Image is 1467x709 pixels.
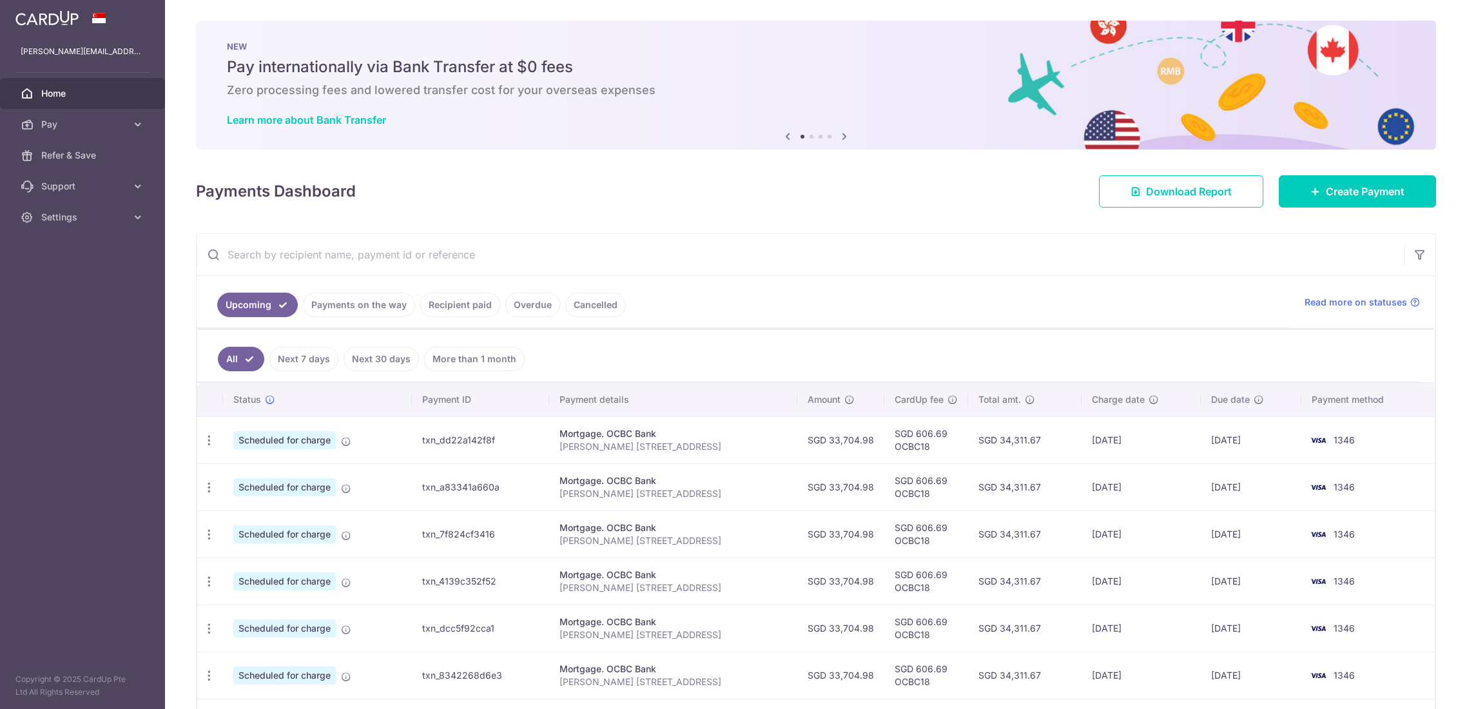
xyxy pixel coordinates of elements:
a: Cancelled [565,293,626,317]
td: SGD 33,704.98 [797,558,884,605]
img: Bank Card [1305,621,1331,636]
td: txn_dd22a142f8f [412,416,549,463]
a: More than 1 month [424,347,525,371]
span: Download Report [1146,184,1232,199]
h5: Pay internationally via Bank Transfer at $0 fees [227,57,1405,77]
span: Scheduled for charge [233,431,336,449]
a: Next 30 days [344,347,419,371]
td: SGD 34,311.67 [968,510,1082,558]
div: Mortgage. OCBC Bank [559,616,788,628]
td: SGD 34,311.67 [968,463,1082,510]
span: Status [233,393,261,406]
a: Recipient paid [420,293,500,317]
span: Refer & Save [41,149,126,162]
td: SGD 606.69 OCBC18 [884,558,968,605]
td: [DATE] [1082,416,1201,463]
img: Bank Card [1305,668,1331,683]
td: SGD 33,704.98 [797,463,884,510]
a: Learn more about Bank Transfer [227,113,386,126]
p: [PERSON_NAME] [STREET_ADDRESS] [559,628,788,641]
td: SGD 33,704.98 [797,416,884,463]
td: SGD 606.69 OCBC18 [884,416,968,463]
span: 1346 [1334,529,1355,539]
span: Scheduled for charge [233,525,336,543]
td: [DATE] [1201,510,1301,558]
div: Mortgage. OCBC Bank [559,427,788,440]
a: All [218,347,264,371]
p: [PERSON_NAME][EMAIL_ADDRESS][DOMAIN_NAME] [21,45,144,58]
td: [DATE] [1082,463,1201,510]
td: SGD 33,704.98 [797,510,884,558]
h6: Zero processing fees and lowered transfer cost for your overseas expenses [227,83,1405,98]
img: Bank transfer banner [196,21,1436,150]
img: CardUp [15,10,79,26]
td: [DATE] [1201,605,1301,652]
div: Mortgage. OCBC Bank [559,663,788,675]
iframe: Opens a widget where you can find more information [1384,670,1454,703]
a: Read more on statuses [1305,296,1420,309]
span: Scheduled for charge [233,572,336,590]
p: [PERSON_NAME] [STREET_ADDRESS] [559,487,788,500]
span: CardUp fee [895,393,944,406]
td: SGD 33,704.98 [797,652,884,699]
td: [DATE] [1082,605,1201,652]
span: 1346 [1334,434,1355,445]
td: [DATE] [1082,510,1201,558]
th: Payment ID [412,383,549,416]
input: Search by recipient name, payment id or reference [197,234,1404,275]
span: 1346 [1334,623,1355,634]
span: 1346 [1334,576,1355,587]
span: Charge date [1092,393,1145,406]
div: Mortgage. OCBC Bank [559,521,788,534]
a: Payments on the way [303,293,415,317]
td: [DATE] [1201,463,1301,510]
span: 1346 [1334,670,1355,681]
span: Scheduled for charge [233,666,336,685]
p: [PERSON_NAME] [STREET_ADDRESS] [559,675,788,688]
td: SGD 34,311.67 [968,605,1082,652]
div: Mortgage. OCBC Bank [559,474,788,487]
td: [DATE] [1082,558,1201,605]
td: txn_a83341a660a [412,463,549,510]
td: SGD 34,311.67 [968,652,1082,699]
span: Pay [41,118,126,131]
span: Support [41,180,126,193]
td: [DATE] [1201,416,1301,463]
div: Mortgage. OCBC Bank [559,568,788,581]
td: SGD 33,704.98 [797,605,884,652]
td: SGD 606.69 OCBC18 [884,510,968,558]
a: Overdue [505,293,560,317]
p: NEW [227,41,1405,52]
span: Due date [1211,393,1250,406]
img: Bank Card [1305,480,1331,495]
td: SGD 34,311.67 [968,558,1082,605]
td: txn_8342268d6e3 [412,652,549,699]
td: [DATE] [1201,558,1301,605]
th: Payment details [549,383,798,416]
td: txn_7f824cf3416 [412,510,549,558]
span: Settings [41,211,126,224]
th: Payment method [1301,383,1435,416]
span: Scheduled for charge [233,478,336,496]
img: Bank Card [1305,432,1331,448]
span: Total amt. [978,393,1021,406]
td: [DATE] [1082,652,1201,699]
p: [PERSON_NAME] [STREET_ADDRESS] [559,581,788,594]
td: SGD 34,311.67 [968,416,1082,463]
span: Scheduled for charge [233,619,336,637]
td: SGD 606.69 OCBC18 [884,652,968,699]
h4: Payments Dashboard [196,180,356,203]
a: Upcoming [217,293,298,317]
span: Amount [808,393,840,406]
p: [PERSON_NAME] [STREET_ADDRESS] [559,534,788,547]
a: Next 7 days [269,347,338,371]
p: [PERSON_NAME] [STREET_ADDRESS] [559,440,788,453]
span: Home [41,87,126,100]
td: SGD 606.69 OCBC18 [884,605,968,652]
img: Bank Card [1305,574,1331,589]
span: Create Payment [1326,184,1404,199]
img: Bank Card [1305,527,1331,542]
td: [DATE] [1201,652,1301,699]
td: txn_dcc5f92cca1 [412,605,549,652]
td: txn_4139c352f52 [412,558,549,605]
